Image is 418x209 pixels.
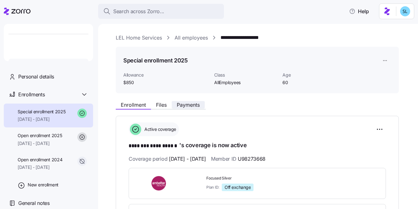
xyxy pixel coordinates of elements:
[206,185,219,190] span: Plan ID:
[28,182,59,188] span: New enrollment
[349,8,369,15] span: Help
[175,34,208,42] a: All employees
[18,199,50,207] span: General notes
[123,72,209,78] span: Allowance
[211,155,265,163] span: Member ID
[177,102,200,107] span: Payments
[18,73,54,81] span: Personal details
[123,56,188,64] h1: Special enrollment 2025
[123,79,209,86] span: $850
[282,72,346,78] span: Age
[344,5,374,18] button: Help
[206,176,316,181] span: Focused Silver
[137,176,182,190] img: Ambetter
[282,79,346,86] span: 60
[18,132,62,139] span: Open enrollment 2025
[225,185,251,190] span: Off exchange
[18,91,45,99] span: Enrollments
[18,116,66,122] span: [DATE] - [DATE]
[214,72,277,78] span: Class
[129,141,386,150] h1: 's coverage is now active
[18,157,62,163] span: Open enrollment 2024
[113,8,164,15] span: Search across Zorro...
[238,155,265,163] span: U98273668
[18,140,62,147] span: [DATE] - [DATE]
[156,102,167,107] span: Files
[98,4,224,19] button: Search across Zorro...
[169,155,206,163] span: [DATE] - [DATE]
[116,34,162,42] a: LEL Home Services
[18,109,66,115] span: Special enrollment 2025
[121,102,146,107] span: Enrollment
[214,79,277,86] span: AllEmployees
[400,6,410,16] img: 7c620d928e46699fcfb78cede4daf1d1
[18,164,62,170] span: [DATE] - [DATE]
[142,126,176,132] span: Active coverage
[129,155,206,163] span: Coverage period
